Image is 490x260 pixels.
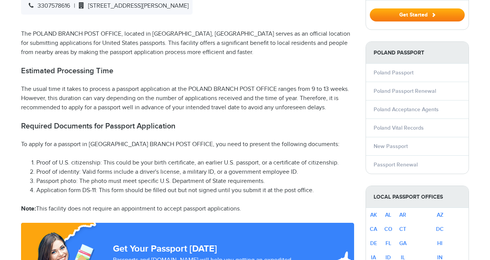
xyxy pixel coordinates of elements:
a: DE [370,240,377,247]
a: Poland Vital Records [374,125,424,131]
strong: Note: [21,205,36,212]
a: AZ [437,212,443,218]
li: Passport photo: The photo must meet specific U.S. Department of State requirements. [36,177,354,186]
strong: Get Your Passport [DATE] [113,243,217,254]
p: This facility does not require an appointment to accept passport applications. [21,204,354,214]
span: [STREET_ADDRESS][PERSON_NAME] [75,2,189,10]
a: Poland Acceptance Agents [374,106,439,113]
a: Passport Renewal [374,161,418,168]
a: Poland Passport Renewal [374,88,436,94]
p: To apply for a passport in [GEOGRAPHIC_DATA] BRANCH POST OFFICE, you need to present the followin... [21,140,354,149]
a: HI [437,240,443,247]
strong: Local Passport Offices [366,186,469,208]
a: Poland Passport [374,69,413,76]
span: 3307578616 [25,2,70,10]
h2: Estimated Processing Time [21,66,354,76]
li: Proof of U.S. citizenship: This could be your birth certificate, an earlier U.S. passport, or a c... [36,158,354,168]
a: CA [370,226,377,232]
p: The POLAND BRANCH POST OFFICE, located in [GEOGRAPHIC_DATA], [GEOGRAPHIC_DATA] serves as an offic... [21,30,354,57]
li: Application form DS-11: This form should be filled out but not signed until you submit it at the ... [36,186,354,195]
a: AL [385,212,391,218]
a: New Passport [374,143,408,150]
a: Get Started [370,12,465,18]
a: AR [399,212,406,218]
a: FL [385,240,391,247]
li: Proof of identity: Valid forms include a driver's license, a military ID, or a government employe... [36,168,354,177]
a: GA [399,240,407,247]
a: CT [399,226,406,232]
a: DC [436,226,444,232]
p: The usual time it takes to process a passport application at the POLAND BRANCH POST OFFICE ranges... [21,85,354,112]
button: Get Started [370,8,465,21]
h2: Required Documents for Passport Application [21,122,354,131]
strong: Poland Passport [366,42,469,64]
a: AK [370,212,377,218]
a: CO [384,226,392,232]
